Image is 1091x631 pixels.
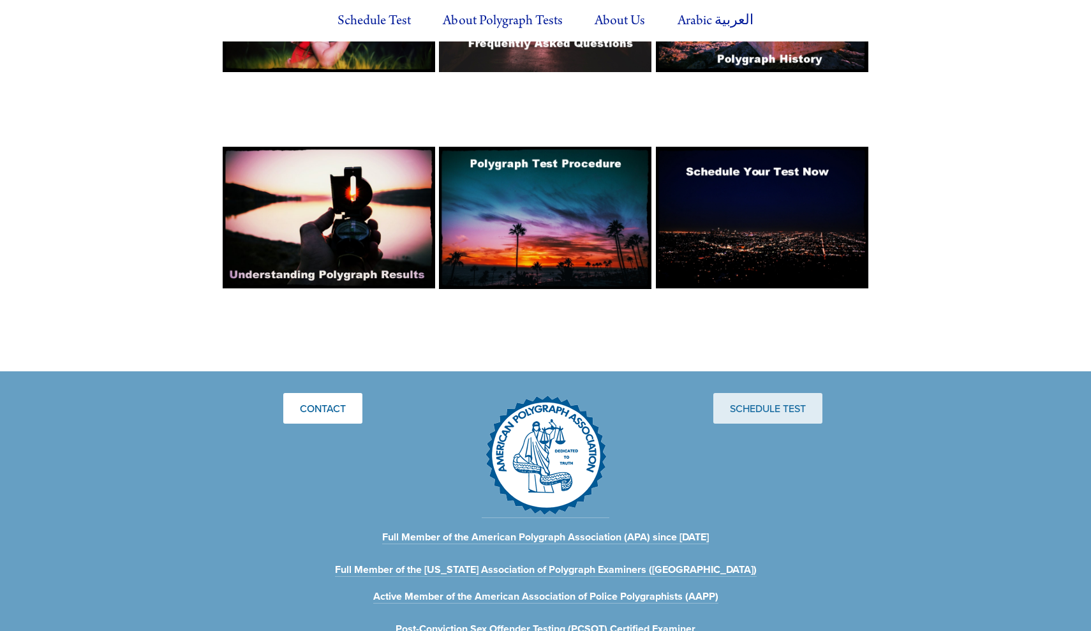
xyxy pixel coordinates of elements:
a: Full Member of the [US_STATE] Association of Polygraph Examiners ([GEOGRAPHIC_DATA]) [335,562,757,577]
a: Schedule Test [323,3,425,38]
a: Active Member of the American Association of Police Polygraphists (AAPP) [373,589,718,604]
img: Schedule your test [656,147,868,288]
a: Schedule Test [713,393,822,424]
a: Full Member of the American Polygraph Association (APA) since [DATE] [382,530,709,544]
label: Arabic العربية [664,3,768,38]
a: Contact [283,393,362,424]
label: About Us [581,3,659,38]
img: Understanding Polygraph Results [223,147,435,288]
img: Polygraph Test Procedure [439,147,651,288]
label: About Polygraph Tests [429,3,577,38]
